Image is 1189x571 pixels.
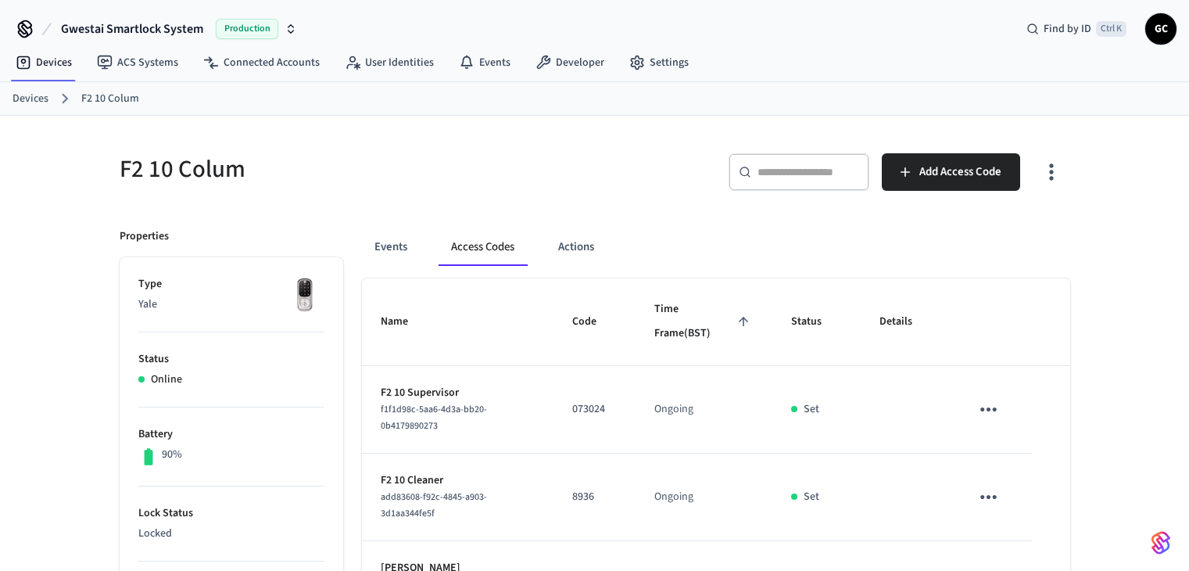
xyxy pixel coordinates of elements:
[61,20,203,38] span: Gwestai Smartlock System
[120,228,169,245] p: Properties
[162,447,182,463] p: 90%
[216,19,278,39] span: Production
[919,162,1001,182] span: Add Access Code
[636,454,772,541] td: Ongoing
[636,366,772,454] td: Ongoing
[804,489,819,505] p: Set
[285,276,324,315] img: Yale Assure Touchscreen Wifi Smart Lock, Satin Nickel, Front
[362,228,420,266] button: Events
[791,310,842,334] span: Status
[381,490,487,520] span: add83608-f92c-4845-a903-3d1aa344fe5f
[138,296,324,313] p: Yale
[138,426,324,443] p: Battery
[138,351,324,368] p: Status
[1147,15,1175,43] span: GC
[138,505,324,522] p: Lock Status
[138,276,324,293] p: Type
[332,48,446,77] a: User Identities
[1014,15,1139,43] div: Find by IDCtrl K
[654,297,754,347] span: Time Frame(BST)
[1044,21,1091,37] span: Find by ID
[381,310,428,334] span: Name
[362,228,1070,266] div: ant example
[1151,530,1170,555] img: SeamLogoGradient.69752ec5.svg
[151,372,182,388] p: Online
[572,489,617,505] p: 8936
[13,91,48,107] a: Devices
[3,48,84,77] a: Devices
[523,48,617,77] a: Developer
[381,403,487,433] span: f1f1d98c-5aa6-4d3a-bb20-0b4179890273
[546,228,607,266] button: Actions
[879,310,933,334] span: Details
[138,526,324,542] p: Locked
[84,48,191,77] a: ACS Systems
[882,153,1020,191] button: Add Access Code
[804,401,819,418] p: Set
[120,153,586,185] h5: F2 10 Colum
[1145,13,1176,45] button: GC
[446,48,523,77] a: Events
[572,401,617,418] p: 073024
[81,91,139,107] a: F2 10 Colum
[572,310,617,334] span: Code
[439,228,527,266] button: Access Codes
[617,48,701,77] a: Settings
[381,472,535,489] p: F2 10 Cleaner
[381,385,535,401] p: F2 10 Supervisor
[1096,21,1126,37] span: Ctrl K
[191,48,332,77] a: Connected Accounts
